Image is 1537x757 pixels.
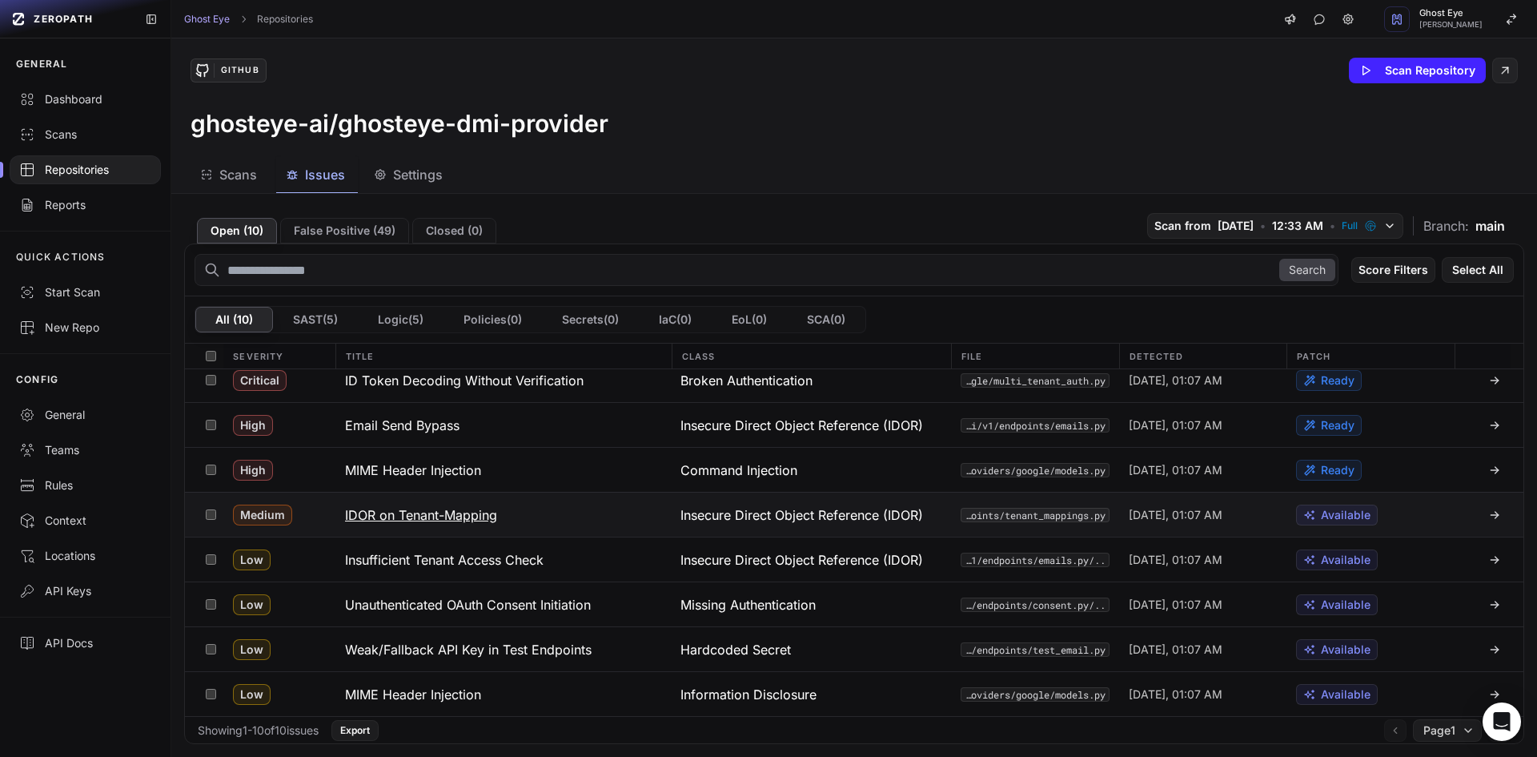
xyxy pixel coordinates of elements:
button: src/integrations/email/providers/google/models.py [961,687,1110,702]
div: Showing 1 - 10 of 10 issues [198,723,319,739]
span: Available [1321,642,1370,658]
button: Page1 [1413,719,1482,742]
a: Repositories [257,13,313,26]
h3: Unauthenticated OAuth Consent Initiation [345,595,591,614]
span: Missing Authentication [680,595,816,614]
span: Branch: [1423,216,1469,236]
span: [DATE], 01:07 AM [1129,462,1222,478]
span: Low [233,684,271,705]
h3: Weak/Fallback API Key in Test Endpoints [345,640,592,659]
span: Ready [1321,417,1354,433]
h3: ghosteye-ai/ghosteye-dmi-provider [191,109,608,138]
button: Email Send Bypass [335,403,672,447]
div: API Docs [19,635,151,651]
span: Scan from [1154,218,1211,234]
div: High Email Send Bypass Insecure Direct Object Reference (IDOR) src/api/v1/endpoints/emails.py [DA... [185,402,1523,447]
button: False Positive (49) [280,218,409,244]
span: Low [233,550,271,570]
div: High MIME Header Injection Command Injection src/integrations/email/providers/google/models.py [D... [185,447,1523,492]
a: Ghost Eye [184,13,230,26]
button: EoL(0) [712,307,787,332]
h3: ID Token Decoding Without Verification [345,371,584,390]
button: src/api/v1/endpoints/test_email.py [961,642,1110,657]
span: [DATE] [1218,218,1254,234]
span: main [1475,216,1505,236]
button: All (10) [195,307,273,332]
div: Title [335,344,671,368]
button: SCA(0) [787,307,865,332]
h3: MIME Header Injection [345,461,481,480]
span: Insecure Direct Object Reference (IDOR) [680,550,923,570]
span: Issues [305,165,345,184]
button: ../0d3409466e28aa367e3e6d444e906ba832d46a0d/src/api/v1/endpoints/emails.py [961,553,1110,567]
div: General [19,407,151,423]
p: GENERAL [16,58,67,70]
span: Command Injection [680,461,797,480]
button: Scan Repository [1349,58,1486,83]
div: Low Insufficient Tenant Access Check Insecure Direct Object Reference (IDOR) ../0d3409466e28aa367... [185,537,1523,582]
span: [DATE], 01:07 AM [1129,597,1222,613]
span: [DATE], 01:07 AM [1129,417,1222,433]
button: Unauthenticated OAuth Consent Initiation [335,582,672,626]
button: IDOR on Tenant-Mapping [335,493,672,537]
span: Settings [393,165,443,184]
button: src/integrations/email/providers/google/models.py [961,463,1110,477]
span: ZEROPATH [34,13,93,26]
h3: MIME Header Injection [345,685,481,704]
div: Class [672,344,951,368]
div: Open Intercom Messenger [1483,703,1521,741]
span: Low [233,594,271,615]
div: Locations [19,548,151,564]
h3: Insufficient Tenant Access Check [345,550,544,570]
div: GitHub [214,63,265,78]
span: Scans [219,165,257,184]
span: Critical [233,370,287,391]
span: Available [1321,687,1370,703]
p: QUICK ACTIONS [16,251,106,264]
button: ../0d3409466e28aa367e3e6d444e906ba832d46a0d/src/api/v1/endpoints/consent.py [961,598,1110,612]
div: File [951,344,1119,368]
button: IaC(0) [639,307,712,332]
span: Page 1 [1423,723,1455,739]
button: Insufficient Tenant Access Check [335,538,672,582]
button: src/api/v1/endpoints/emails.py [961,418,1110,433]
button: Secrets(0) [542,307,639,332]
span: [DATE], 01:07 AM [1129,642,1222,658]
span: [PERSON_NAME] [1419,21,1483,29]
span: [DATE], 01:07 AM [1129,372,1222,389]
button: Logic(5) [358,307,443,332]
div: New Repo [19,320,151,336]
button: MIME Header Injection [335,672,672,716]
button: SAST(5) [273,307,358,332]
a: ZEROPATH [6,6,132,32]
span: 12:33 AM [1272,218,1323,234]
span: Ready [1321,372,1354,389]
span: • [1260,218,1266,234]
button: Export [331,720,379,741]
code: src/integrations/email/providers/google/multi_tenant_auth.py [961,373,1110,388]
button: Search [1279,259,1335,281]
button: Open (10) [197,218,277,244]
span: [DATE], 01:07 AM [1129,687,1222,703]
span: Available [1321,597,1370,613]
span: Available [1321,507,1370,523]
svg: chevron right, [238,14,249,25]
span: Information Disclosure [680,685,817,704]
span: Insecure Direct Object Reference (IDOR) [680,505,923,525]
div: Critical ID Token Decoding Without Verification Broken Authentication src/integrations/email/prov... [185,357,1523,402]
button: Closed (0) [412,218,496,244]
nav: breadcrumb [184,13,313,26]
span: Available [1321,552,1370,568]
div: Low Unauthenticated OAuth Consent Initiation Missing Authentication ../0d3409466e28aa367e3e6d444e... [185,582,1523,626]
div: Patch [1286,344,1455,368]
p: CONFIG [16,373,58,386]
span: Medium [233,505,292,525]
button: Select All [1442,257,1514,283]
div: Detected [1119,344,1287,368]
